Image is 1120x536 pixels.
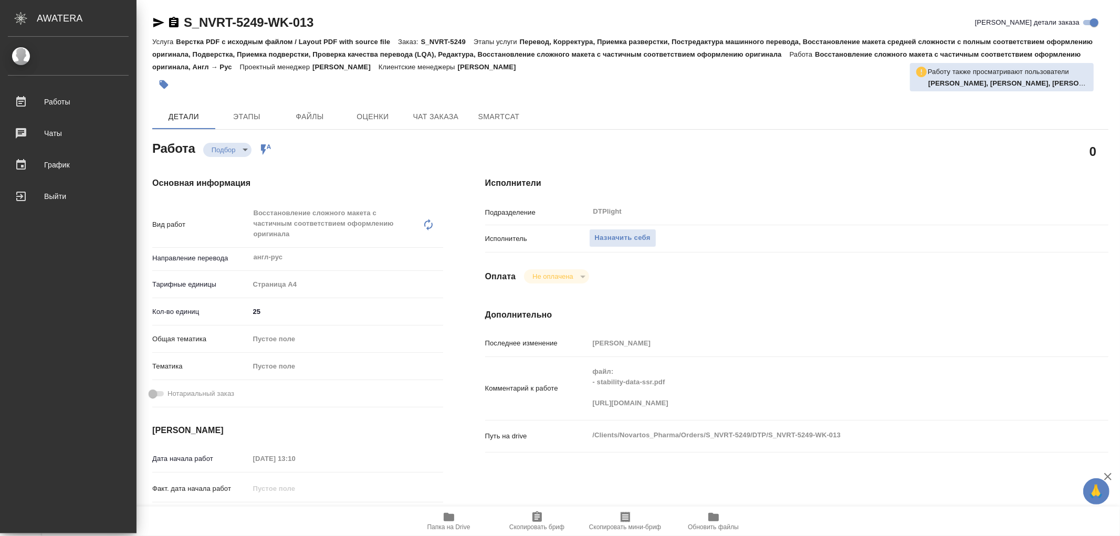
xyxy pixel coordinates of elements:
div: Выйти [8,188,129,204]
div: Чаты [8,125,129,141]
p: Направление перевода [152,253,249,264]
p: Заказ: [398,38,421,46]
input: Пустое поле [249,481,341,496]
p: Путь на drive [485,431,589,442]
div: График [8,157,129,173]
h4: [PERSON_NAME] [152,424,443,437]
span: [PERSON_NAME] детали заказа [975,17,1080,28]
div: Работы [8,94,129,110]
span: Скопировать мини-бриф [589,523,661,531]
span: Этапы [222,110,272,123]
p: Общая тематика [152,334,249,344]
p: Работу также просматривают пользователи [928,67,1069,77]
button: Добавить тэг [152,73,175,96]
p: [PERSON_NAME] [312,63,379,71]
div: Пустое поле [249,358,443,375]
p: Васильева Наталья, Ямковенко Вера, Дзюндзя Нина [928,78,1088,89]
p: [PERSON_NAME] [458,63,524,71]
a: Выйти [3,183,134,209]
input: Пустое поле [249,451,341,466]
p: Тарифные единицы [152,279,249,290]
span: Оценки [348,110,398,123]
span: 🙏 [1087,480,1105,502]
h4: Исполнители [485,177,1108,190]
input: ✎ Введи что-нибудь [249,304,443,319]
div: Пустое поле [253,334,431,344]
button: Скопировать ссылку [168,16,180,29]
div: Подбор [203,143,252,157]
span: Скопировать бриф [509,523,564,531]
span: Файлы [285,110,335,123]
a: Чаты [3,120,134,146]
h4: Дополнительно [485,309,1108,321]
a: График [3,152,134,178]
p: Перевод, Корректура, Приемка разверстки, Постредактура машинного перевода, Восстановление макета ... [152,38,1093,58]
button: Скопировать мини-бриф [581,507,669,536]
span: Обновить файлы [688,523,739,531]
button: Скопировать ссылку для ЯМессенджера [152,16,165,29]
div: Пустое поле [253,361,431,372]
b: [PERSON_NAME], [PERSON_NAME], [PERSON_NAME] [928,79,1111,87]
span: SmartCat [474,110,524,123]
h2: Работа [152,138,195,157]
div: Страница А4 [249,276,443,293]
button: Обновить файлы [669,507,758,536]
div: Подбор [524,269,589,283]
span: Нотариальный заказ [168,388,234,399]
textarea: файл: - stability-data-ssr.pdf [URL][DOMAIN_NAME] [589,363,1056,412]
button: Скопировать бриф [493,507,581,536]
input: Пустое поле [589,335,1056,351]
span: Назначить себя [595,232,651,244]
p: Факт. дата начала работ [152,484,249,494]
h2: 0 [1090,142,1096,160]
p: Кол-во единиц [152,307,249,317]
span: Чат заказа [411,110,461,123]
button: Назначить себя [589,229,656,247]
p: Подразделение [485,207,589,218]
p: Клиентские менеджеры [379,63,458,71]
p: Верстка PDF с исходным файлом / Layout PDF with source file [176,38,398,46]
div: Пустое поле [249,330,443,348]
button: Папка на Drive [405,507,493,536]
p: Комментарий к работе [485,383,589,394]
span: Детали [159,110,209,123]
button: 🙏 [1083,478,1109,505]
p: Вид работ [152,219,249,230]
a: Работы [3,89,134,115]
p: Услуга [152,38,176,46]
p: Дата начала работ [152,454,249,464]
p: Проектный менеджер [240,63,312,71]
h4: Оплата [485,270,516,283]
p: Этапы услуги [474,38,520,46]
button: Не оплачена [529,272,576,281]
span: Папка на Drive [427,523,470,531]
div: AWATERA [37,8,137,29]
p: S_NVRT-5249 [421,38,474,46]
h4: Основная информация [152,177,443,190]
p: Последнее изменение [485,338,589,349]
p: Исполнитель [485,234,589,244]
button: Подбор [208,145,239,154]
p: Работа [790,50,815,58]
p: Тематика [152,361,249,372]
a: S_NVRT-5249-WK-013 [184,15,313,29]
textarea: /Clients/Novartos_Pharma/Orders/S_NVRT-5249/DTP/S_NVRT-5249-WK-013 [589,426,1056,444]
